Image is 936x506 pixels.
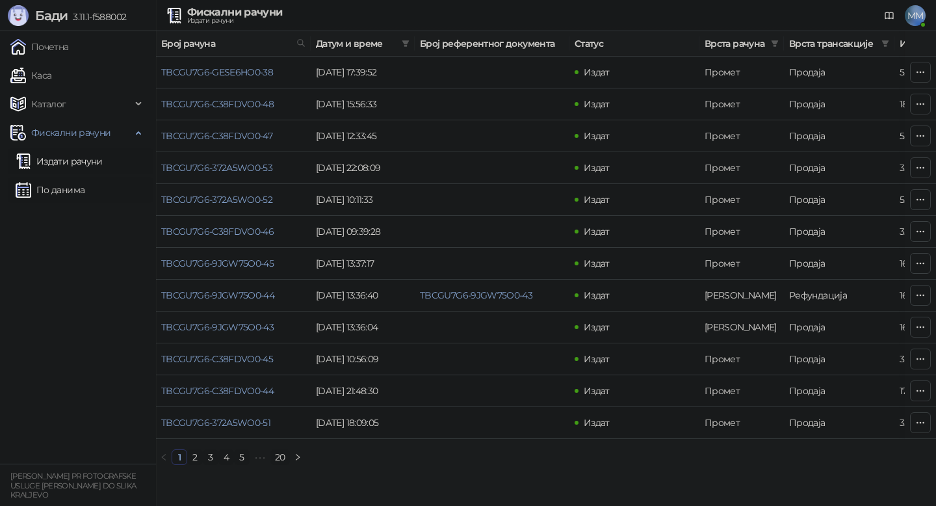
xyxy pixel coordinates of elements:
td: TBCGU7G6-372A5WO0-52 [156,184,311,216]
td: TBCGU7G6-C38FDVO0-47 [156,120,311,152]
a: 2 [188,450,202,464]
span: Датум и време [316,36,396,51]
span: Каталог [31,91,66,117]
a: Документација [879,5,900,26]
td: TBCGU7G6-9JGW75O0-43 [156,312,311,343]
a: TBCGU7G6-GESE6HO0-38 [161,66,273,78]
a: Издати рачуни [16,148,103,174]
span: Издат [584,258,610,269]
td: TBCGU7G6-372A5WO0-53 [156,152,311,184]
td: Продаја [784,375,894,407]
a: Почетна [10,34,69,60]
td: Промет [699,343,784,375]
td: [DATE] 15:56:33 [311,88,415,120]
span: filter [399,34,412,53]
td: Продаја [784,312,894,343]
td: Промет [699,248,784,280]
a: TBCGU7G6-9JGW75O0-44 [161,289,274,301]
th: Статус [569,31,699,57]
td: TBCGU7G6-C38FDVO0-48 [156,88,311,120]
span: Издат [584,98,610,110]
span: filter [402,40,409,47]
span: filter [881,40,889,47]
td: [DATE] 18:09:05 [311,407,415,439]
th: Број рачуна [156,31,311,57]
td: Продаја [784,407,894,439]
span: 3.11.1-f588002 [68,11,126,23]
td: Промет [699,152,784,184]
span: Бади [35,8,68,23]
div: Издати рачуни [187,18,282,24]
a: TBCGU7G6-C38FDVO0-44 [161,385,274,397]
td: Продаја [784,184,894,216]
li: Следећих 5 Страна [250,449,270,465]
span: filter [771,40,779,47]
span: Издат [584,321,610,333]
a: 3 [203,450,218,464]
li: 2 [187,449,203,465]
td: [DATE] 10:56:09 [311,343,415,375]
li: Претходна страна [156,449,172,465]
a: 20 [271,450,289,464]
td: Продаја [784,120,894,152]
span: left [160,453,168,461]
a: TBCGU7G6-372A5WO0-52 [161,194,272,206]
span: Издат [584,66,610,78]
td: Продаја [784,57,894,88]
td: Аванс [699,280,784,312]
span: Број рачуна [161,36,291,51]
span: filter [768,34,781,53]
td: Продаја [784,88,894,120]
a: TBCGU7G6-9JGW75O0-43 [420,289,532,301]
li: 4 [218,449,234,465]
small: [PERSON_NAME] PR FOTOGRAFSKE USLUGE [PERSON_NAME] DO SLIKA KRALJEVO [10,472,136,499]
img: Logo [8,5,29,26]
th: Врста рачуна [699,31,784,57]
a: TBCGU7G6-9JGW75O0-45 [161,258,274,269]
td: [DATE] 17:39:52 [311,57,415,88]
span: right [294,453,302,461]
span: Врста рачуна [705,36,766,51]
th: Врста трансакције [784,31,894,57]
a: TBCGU7G6-C38FDVO0-48 [161,98,274,110]
button: left [156,449,172,465]
li: 20 [270,449,290,465]
span: Издат [584,289,610,301]
span: Издат [584,417,610,429]
span: Издат [584,130,610,142]
span: Издат [584,385,610,397]
span: Издат [584,226,610,237]
th: Број референтног документа [415,31,569,57]
td: [DATE] 13:36:40 [311,280,415,312]
li: 1 [172,449,187,465]
span: Издат [584,353,610,365]
td: TBCGU7G6-372A5WO0-51 [156,407,311,439]
td: [DATE] 13:37:17 [311,248,415,280]
a: 1 [172,450,187,464]
span: MM [905,5,926,26]
td: Рефундација [784,280,894,312]
td: [DATE] 10:11:33 [311,184,415,216]
td: Промет [699,375,784,407]
a: 4 [219,450,233,464]
a: По данима [16,177,84,203]
li: 5 [234,449,250,465]
a: TBCGU7G6-372A5WO0-53 [161,162,272,174]
td: Продаја [784,152,894,184]
td: Продаја [784,343,894,375]
td: [DATE] 21:48:30 [311,375,415,407]
a: 5 [235,450,249,464]
td: TBCGU7G6-9JGW75O0-45 [156,248,311,280]
div: Фискални рачуни [187,7,282,18]
td: Продаја [784,248,894,280]
span: Издат [584,194,610,206]
span: Фискални рачуни [31,120,110,146]
td: Промет [699,57,784,88]
li: 3 [203,449,218,465]
button: right [290,449,305,465]
td: Аванс [699,312,784,343]
a: TBCGU7G6-C38FDVO0-47 [161,130,272,142]
td: TBCGU7G6-C38FDVO0-44 [156,375,311,407]
span: ••• [250,449,270,465]
td: Промет [699,407,784,439]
